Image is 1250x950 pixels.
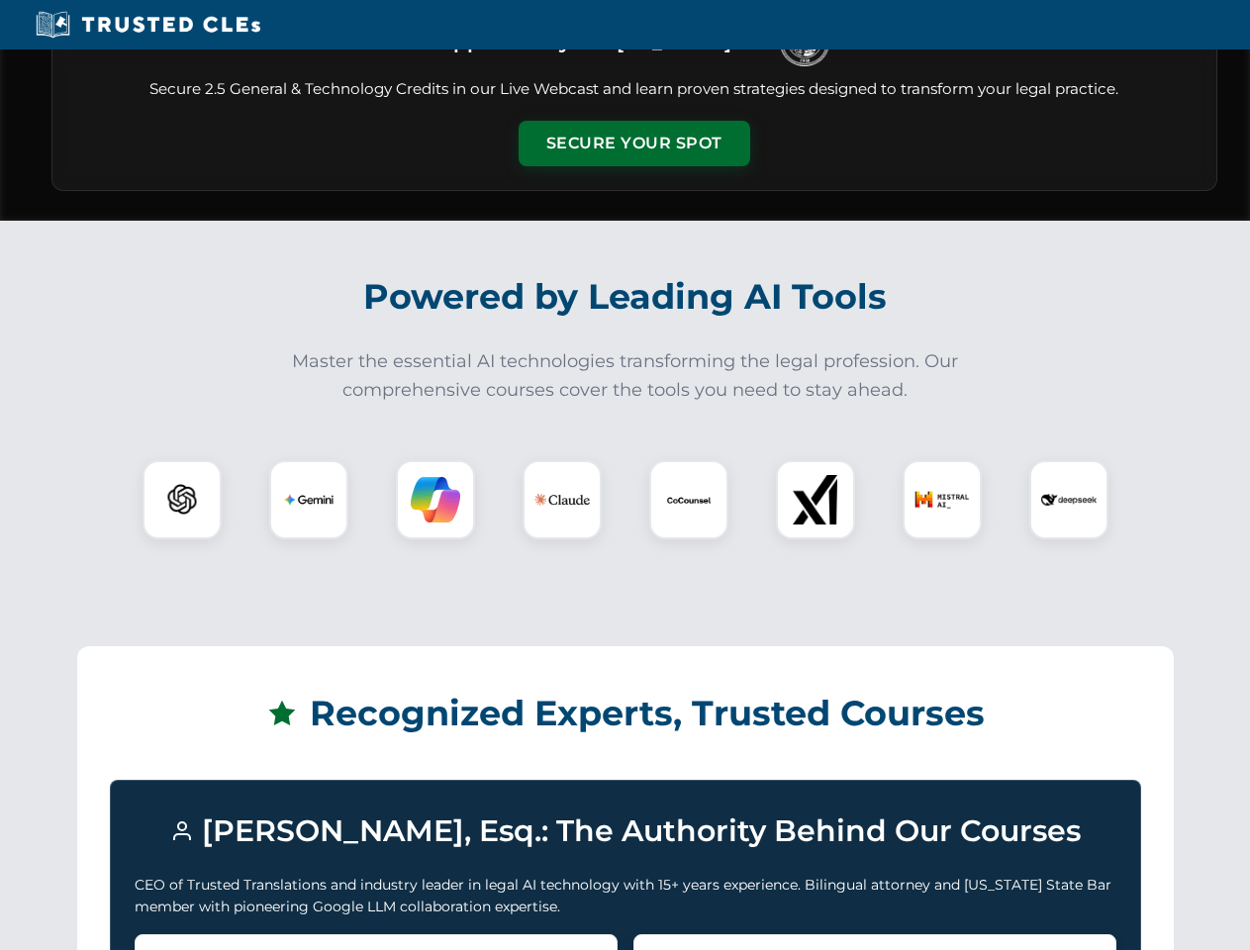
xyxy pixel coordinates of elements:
[903,460,982,539] div: Mistral AI
[776,460,855,539] div: xAI
[77,262,1174,332] h2: Powered by Leading AI Tools
[664,475,714,524] img: CoCounsel Logo
[519,121,750,166] button: Secure Your Spot
[396,460,475,539] div: Copilot
[153,471,211,528] img: ChatGPT Logo
[914,472,970,527] img: Mistral AI Logo
[1029,460,1108,539] div: DeepSeek
[76,78,1193,101] p: Secure 2.5 General & Technology Credits in our Live Webcast and learn proven strategies designed ...
[1041,472,1097,527] img: DeepSeek Logo
[284,475,334,524] img: Gemini Logo
[135,874,1116,918] p: CEO of Trusted Translations and industry leader in legal AI technology with 15+ years experience....
[649,460,728,539] div: CoCounsel
[143,460,222,539] div: ChatGPT
[269,460,348,539] div: Gemini
[279,347,972,405] p: Master the essential AI technologies transforming the legal profession. Our comprehensive courses...
[791,475,840,524] img: xAI Logo
[411,475,460,524] img: Copilot Logo
[135,805,1116,858] h3: [PERSON_NAME], Esq.: The Authority Behind Our Courses
[30,10,266,40] img: Trusted CLEs
[523,460,602,539] div: Claude
[110,679,1141,748] h2: Recognized Experts, Trusted Courses
[534,472,590,527] img: Claude Logo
